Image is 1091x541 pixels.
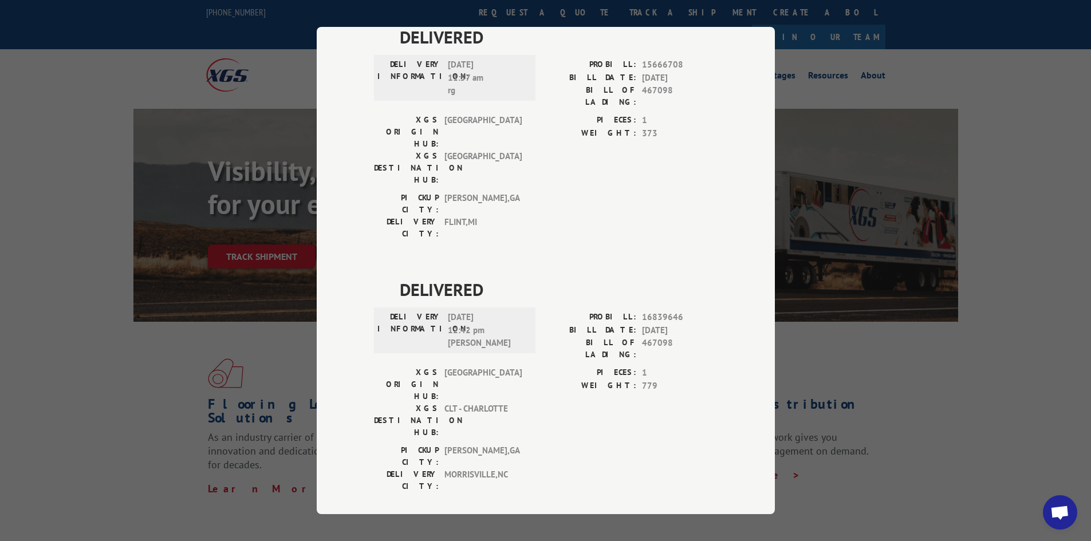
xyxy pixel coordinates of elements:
label: XGS DESTINATION HUB: [374,150,439,186]
span: [GEOGRAPHIC_DATA] [444,366,522,402]
span: 779 [642,380,718,393]
span: [DATE] [642,72,718,85]
label: PICKUP CITY: [374,444,439,468]
span: [DATE] [642,324,718,337]
span: [PERSON_NAME] , GA [444,192,522,216]
span: 1 [642,114,718,127]
label: PICKUP CITY: [374,192,439,216]
label: XGS ORIGIN HUB: [374,114,439,150]
span: [DATE] 12:42 pm [PERSON_NAME] [448,311,525,350]
label: DELIVERY CITY: [374,216,439,240]
label: XGS ORIGIN HUB: [374,366,439,402]
span: [GEOGRAPHIC_DATA] [444,114,522,150]
span: [PERSON_NAME] , GA [444,444,522,468]
label: XGS DESTINATION HUB: [374,402,439,439]
span: 373 [642,127,718,140]
label: WEIGHT: [546,380,636,393]
div: Open chat [1043,495,1077,530]
span: MORRISVILLE , NC [444,468,522,492]
span: 467098 [642,337,718,361]
span: 16839646 [642,311,718,324]
span: DELIVERED [400,24,718,50]
label: DELIVERY INFORMATION: [377,58,442,97]
label: BILL DATE: [546,324,636,337]
span: 1 [642,366,718,380]
label: BILL OF LADING: [546,337,636,361]
span: 15666708 [642,58,718,72]
span: CLT - CHARLOTTE [444,402,522,439]
span: [GEOGRAPHIC_DATA] [444,150,522,186]
label: PIECES: [546,366,636,380]
label: DELIVERY INFORMATION: [377,311,442,350]
span: 467098 [642,84,718,108]
label: DELIVERY CITY: [374,468,439,492]
label: BILL OF LADING: [546,84,636,108]
label: BILL DATE: [546,72,636,85]
label: PIECES: [546,114,636,127]
span: [DATE] 11:57 am rg [448,58,525,97]
label: WEIGHT: [546,127,636,140]
span: FLINT , MI [444,216,522,240]
label: PROBILL: [546,311,636,324]
span: DELIVERED [400,277,718,302]
label: PROBILL: [546,58,636,72]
